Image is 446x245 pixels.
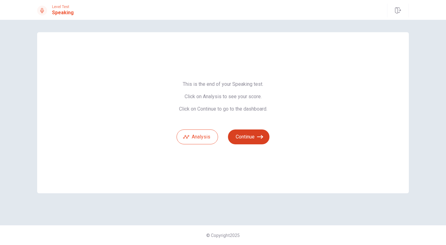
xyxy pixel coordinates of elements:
h1: Speaking [52,9,74,16]
button: Analysis [177,129,218,144]
span: This is the end of your Speaking test. Click on Analysis to see your score. Click on Continue to ... [177,81,269,112]
button: Continue [228,129,269,144]
span: © Copyright 2025 [206,233,240,238]
span: Level Test [52,5,74,9]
